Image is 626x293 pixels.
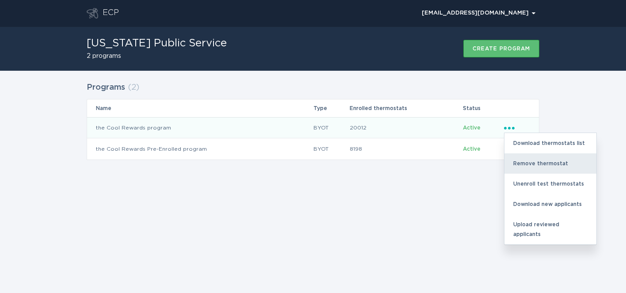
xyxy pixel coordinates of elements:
td: BYOT [313,117,349,138]
span: Active [463,146,481,152]
div: Popover menu [418,7,539,20]
div: [EMAIL_ADDRESS][DOMAIN_NAME] [422,11,535,16]
th: Type [313,99,349,117]
h1: [US_STATE] Public Service [87,38,227,49]
th: Status [462,99,504,117]
div: Remove thermostat [504,153,596,174]
div: Download new applicants [504,194,596,214]
button: Open user account details [418,7,539,20]
button: Create program [463,40,539,57]
td: BYOT [313,138,349,160]
td: 20012 [349,117,462,138]
td: the Cool Rewards program [87,117,313,138]
span: Active [463,125,481,130]
th: Name [87,99,313,117]
div: Download thermostats list [504,133,596,153]
tr: cd90ca9191f444e1834bcd50cc8db5f8 [87,117,539,138]
button: Go to dashboard [87,8,98,19]
tr: e17ec445368b4ef5b651ee0d5e07a634 [87,138,539,160]
h2: 2 programs [87,53,227,59]
div: Create program [473,46,530,51]
tr: Table Headers [87,99,539,117]
span: ( 2 ) [128,84,139,91]
div: ECP [103,8,119,19]
th: Enrolled thermostats [349,99,462,117]
div: Unenroll test thermostats [504,174,596,194]
div: Upload reviewed applicants [504,214,596,244]
td: the Cool Rewards Pre-Enrolled program [87,138,313,160]
td: 8198 [349,138,462,160]
h2: Programs [87,80,125,95]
